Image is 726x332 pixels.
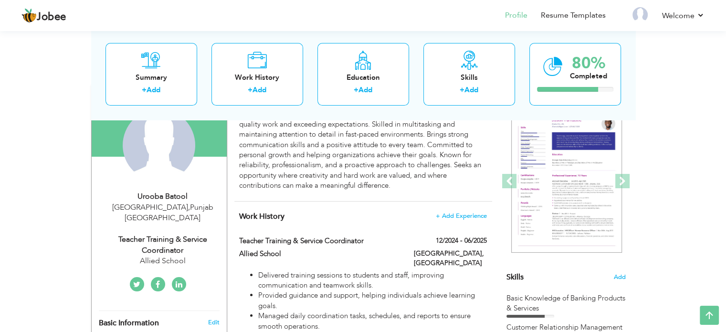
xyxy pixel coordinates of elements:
div: Completed [570,71,607,81]
div: Summary [113,73,189,83]
span: Skills [506,272,524,282]
label: Allied School [239,249,400,259]
div: Work History [219,73,295,83]
li: Managed daily coordination tasks, schedules, and reports to ensure smooth operations. [258,311,486,332]
div: Basic Knowledge of Banking Products & Services [506,293,626,314]
a: Resume Templates [541,10,606,21]
a: Jobee [21,8,66,23]
li: Delivered training sessions to students and staff, improving communication and teamwork skills. [258,270,486,291]
label: + [460,86,464,96]
a: Add [147,86,160,95]
a: Edit [208,318,219,327]
label: + [248,86,253,96]
div: Education [325,73,401,83]
div: Skills [431,73,507,83]
a: Add [253,86,266,95]
label: + [354,86,358,96]
label: + [142,86,147,96]
span: Work History [239,211,284,222]
div: Allied School [99,256,227,267]
div: Teacher Training & Service Coordinator [99,234,227,256]
span: + Add Experience [436,213,487,219]
a: Profile [505,10,527,21]
h4: This helps to show the companies you have worked for. [239,212,486,221]
img: jobee.io [21,8,37,23]
a: Welcome [662,10,705,21]
div: 80% [570,55,607,71]
div: [GEOGRAPHIC_DATA] Punjab [GEOGRAPHIC_DATA] [99,202,227,224]
label: 12/2024 - 06/2025 [436,236,487,246]
span: , [188,202,190,213]
label: Teacher Training & Service Coordinator [239,236,400,246]
label: [GEOGRAPHIC_DATA], [GEOGRAPHIC_DATA] [414,249,487,268]
span: Basic Information [99,319,159,328]
li: Provided guidance and support, helping individuals achieve learning goals. [258,290,486,311]
img: Urooba Batool [123,109,195,182]
img: Profile Img [632,7,648,22]
span: Jobee [37,12,66,22]
div: A dedicated and motivated professional with a passion for delivering high-quality work and exceed... [239,109,486,191]
a: Add [464,86,478,95]
a: Add [358,86,372,95]
span: Add [614,273,626,282]
div: Urooba Batool [99,191,227,202]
